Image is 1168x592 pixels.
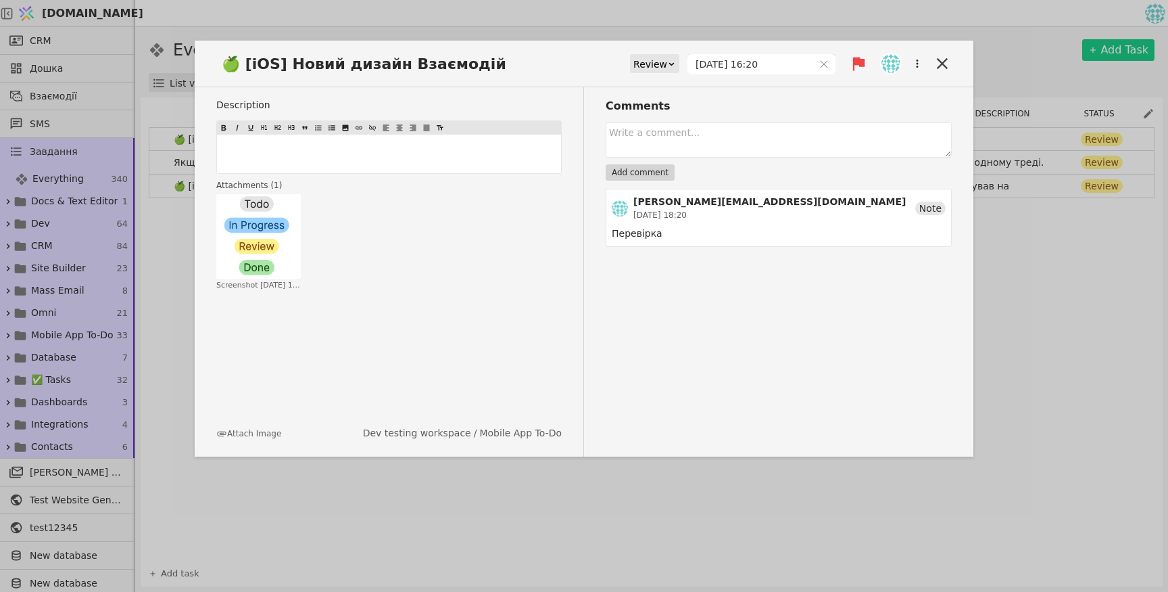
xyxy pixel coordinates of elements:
[479,426,562,440] a: Mobile App To-Do
[363,426,562,440] div: /
[819,60,829,69] svg: close
[606,98,952,114] h3: Comments
[688,55,813,74] input: dd.MM.yyyy HH:mm
[633,55,667,74] div: Review
[363,426,471,440] a: Dev testing workspace
[633,209,906,221] div: [DATE] 18:20
[881,54,900,73] img: ih
[819,60,829,69] button: Clear
[216,179,562,191] h4: Attachments ( 1 )
[612,200,628,217] img: ih
[216,98,562,112] label: Description
[915,202,946,215] div: Note
[606,164,675,181] button: Add comment
[612,227,946,241] div: Перевірка
[216,53,520,75] span: 🍏 [iOS] Новий дизайн Взаємодій
[633,195,906,209] div: [PERSON_NAME][EMAIL_ADDRESS][DOMAIN_NAME]
[216,428,281,440] button: Attach Image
